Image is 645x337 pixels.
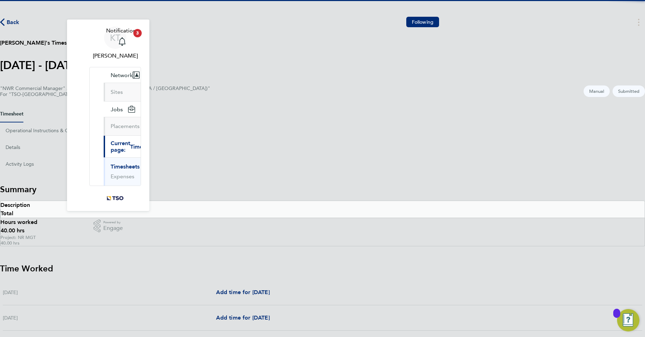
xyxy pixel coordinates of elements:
button: Timesheets Menu [632,17,645,28]
div: Current page:Timesheets [104,157,141,186]
div: Hours worked [0,218,645,226]
img: tso-uk-logo-retina.png [103,193,127,204]
button: Details [6,139,22,156]
button: Current page:Timesheets [104,136,172,157]
div: 40.00 hrs [0,226,645,235]
button: Open Resource Center, 9 new notifications [617,309,639,331]
div: 40.00 hrs [0,240,645,246]
a: Add time for [DATE] [216,314,270,322]
div: Total [0,209,645,218]
span: This timesheet was manually created. [584,85,610,97]
nav: Main navigation [67,20,149,211]
div: Project: NR MGT [0,235,645,240]
a: Timesheets [111,163,140,170]
span: Powered by [103,219,123,225]
span: Following [412,19,433,25]
a: Notifications3 [106,27,139,49]
a: Placements [111,123,140,129]
button: Operational Instructions & Comments [6,122,92,139]
span: Engage [103,225,123,231]
button: Activity Logs [6,156,35,173]
span: Kim Tibble [89,52,141,60]
span: Add time for [DATE] [216,289,270,295]
div: [DATE] [3,314,216,322]
span: Add time for [DATE] [216,314,270,321]
a: Sites [111,89,123,95]
a: KT[PERSON_NAME] [89,27,141,60]
button: Following [406,17,439,27]
span: Timesheets [130,143,159,150]
span: 3 [133,29,142,37]
span: Current page: [111,140,130,153]
a: Powered byEngage [94,219,123,233]
button: Network [104,67,145,83]
div: [DATE] [3,288,216,297]
a: Expenses [111,173,134,180]
span: This timesheet is Submitted. [613,85,645,97]
span: Back [7,18,20,27]
a: Go to home page [89,193,141,204]
span: Jobs [111,106,123,113]
button: Jobs [104,102,141,117]
span: Notifications [106,27,139,35]
div: Description [0,201,645,209]
span: Network [111,72,133,78]
a: Add time for [DATE] [216,288,270,297]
